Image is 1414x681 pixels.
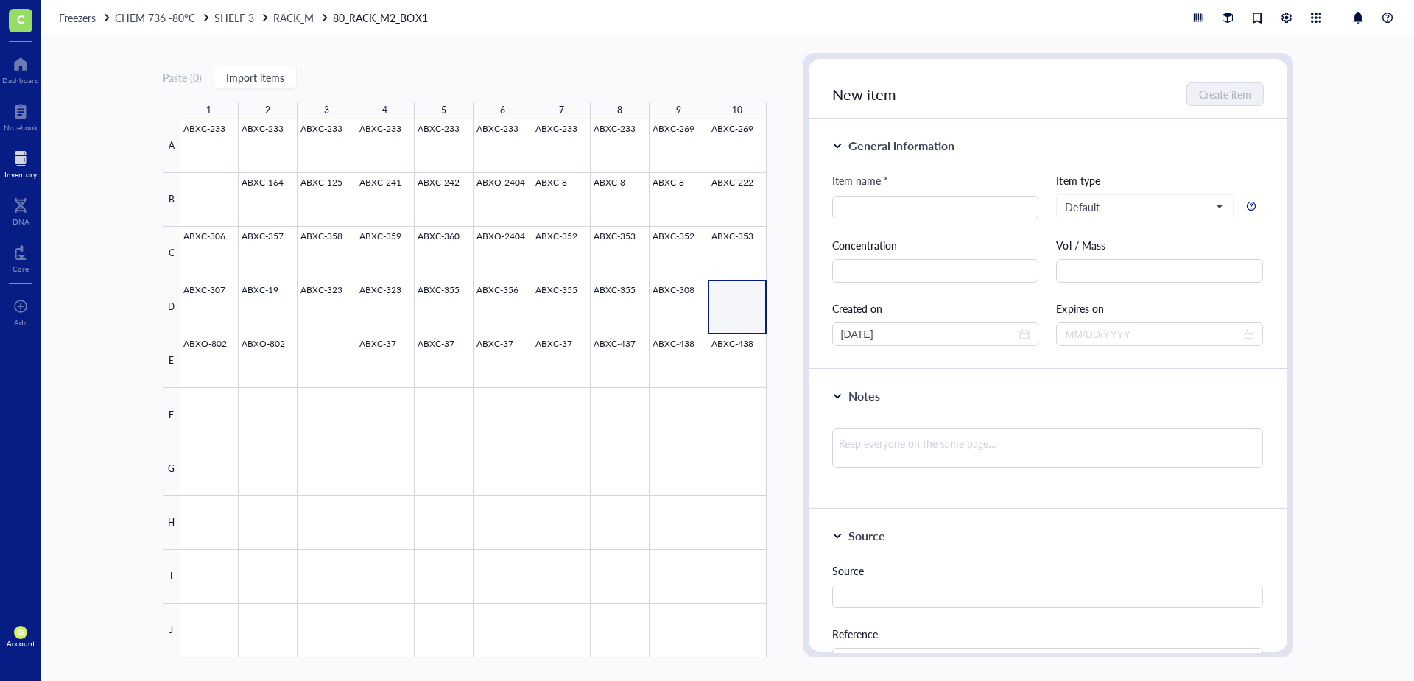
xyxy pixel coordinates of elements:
[7,639,35,648] div: Account
[1186,82,1264,106] button: Create item
[324,101,329,120] div: 3
[1065,200,1222,214] span: Default
[1056,172,1263,188] div: Item type
[848,527,885,545] div: Source
[732,101,742,120] div: 10
[17,629,24,636] span: GB
[13,264,29,273] div: Core
[841,326,1017,342] input: MM/DD/YYYY
[832,172,888,188] div: Item name
[14,318,28,327] div: Add
[13,194,29,226] a: DNA
[13,241,29,273] a: Core
[1065,326,1241,342] input: MM/DD/YYYY
[163,604,180,657] div: J
[265,101,270,120] div: 2
[163,227,180,280] div: C
[4,170,37,179] div: Inventory
[382,101,387,120] div: 4
[832,84,896,105] span: New item
[617,101,622,120] div: 8
[163,334,180,388] div: E
[333,10,430,26] a: 80_RACK_M2_BOX1
[163,119,180,173] div: A
[4,99,38,132] a: Notebook
[832,237,1039,253] div: Concentration
[214,66,297,89] button: Import items
[163,66,202,89] button: Paste (0)
[17,10,25,28] span: C
[13,217,29,226] div: DNA
[115,10,195,25] span: CHEM 736 -80°C
[848,387,880,405] div: Notes
[2,76,39,85] div: Dashboard
[115,10,211,26] a: CHEM 736 -80°C
[163,550,180,604] div: I
[4,123,38,132] div: Notebook
[4,147,37,179] a: Inventory
[163,280,180,334] div: D
[1056,237,1263,253] div: Vol / Mass
[214,10,254,25] span: SHELF 3
[848,137,954,155] div: General information
[1056,300,1263,317] div: Expires on
[500,101,505,120] div: 6
[832,626,1264,642] div: Reference
[832,300,1039,317] div: Created on
[273,10,314,25] span: RACK_M
[59,10,96,25] span: Freezers
[676,101,681,120] div: 9
[559,101,564,120] div: 7
[441,101,446,120] div: 5
[163,173,180,227] div: B
[59,10,112,26] a: Freezers
[206,101,211,120] div: 1
[163,388,180,442] div: F
[214,10,330,26] a: SHELF 3RACK_M
[163,496,180,550] div: H
[226,71,284,83] span: Import items
[832,562,1264,579] div: Source
[163,442,180,496] div: G
[2,52,39,85] a: Dashboard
